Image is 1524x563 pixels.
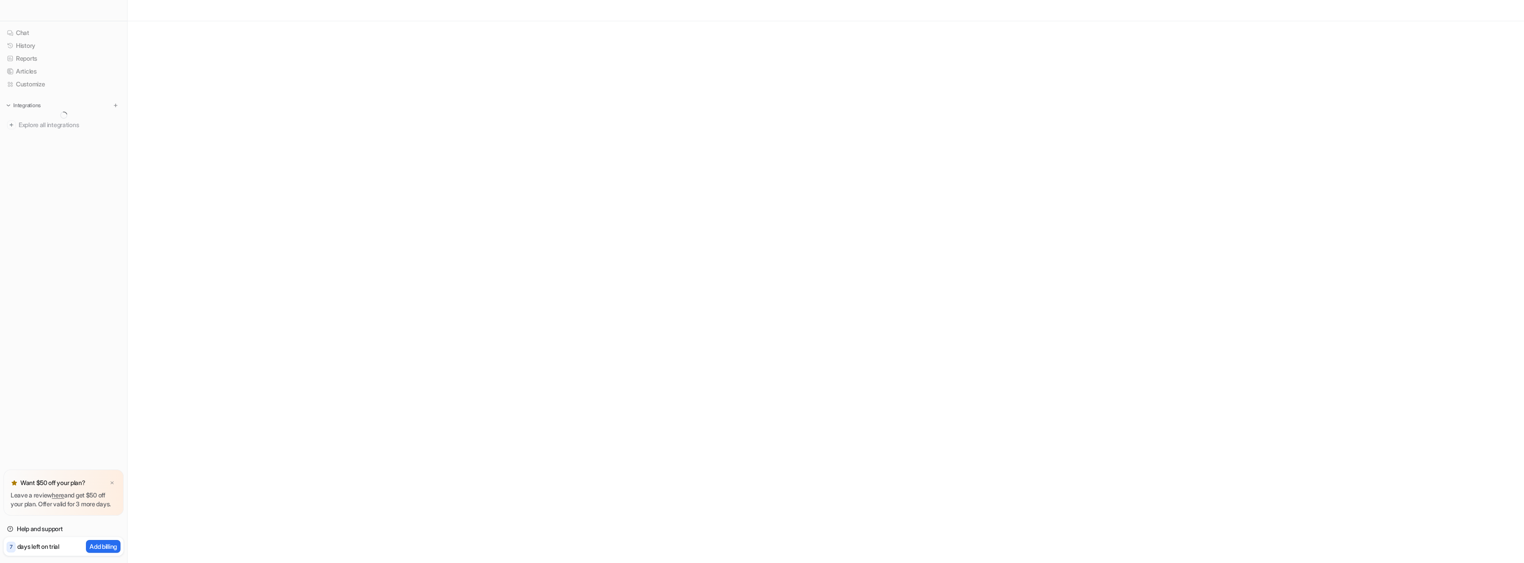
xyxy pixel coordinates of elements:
button: Add billing [86,540,121,553]
img: explore all integrations [7,120,16,129]
a: here [52,491,64,499]
img: x [109,480,115,486]
a: Explore all integrations [4,119,124,131]
img: star [11,479,18,486]
a: History [4,39,124,52]
span: Explore all integrations [19,118,120,132]
p: Integrations [13,102,41,109]
a: Reports [4,52,124,65]
a: Help and support [4,523,124,535]
p: 7 [10,543,12,551]
p: Want $50 off your plan? [20,478,86,487]
a: Chat [4,27,124,39]
a: Customize [4,78,124,90]
a: Articles [4,65,124,78]
p: Add billing [89,542,117,551]
p: days left on trial [17,542,59,551]
button: Integrations [4,101,43,110]
p: Leave a review and get $50 off your plan. Offer valid for 3 more days. [11,491,117,509]
img: menu_add.svg [113,102,119,109]
img: expand menu [5,102,12,109]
